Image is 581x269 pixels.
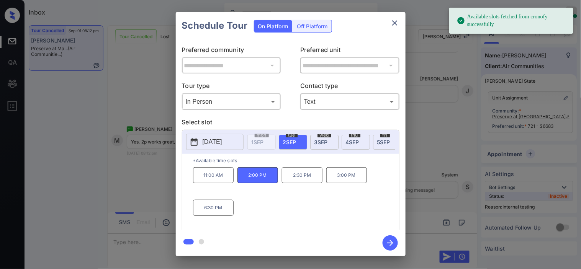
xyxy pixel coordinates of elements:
[182,81,281,93] p: Tour type
[193,167,234,183] p: 11:00 AM
[293,20,332,32] div: Off Platform
[279,135,307,150] div: date-select
[378,233,403,253] button: btn-next
[176,12,254,39] h2: Schedule Tour
[387,15,403,31] button: close
[326,167,367,183] p: 3:00 PM
[380,133,390,137] span: fri
[346,139,359,145] span: 4 SEP
[203,137,222,147] p: [DATE]
[182,45,281,57] p: Preferred community
[186,134,244,150] button: [DATE]
[300,45,399,57] p: Preferred unit
[182,117,399,130] p: Select slot
[237,167,278,183] p: 2:00 PM
[302,95,398,108] div: Text
[310,135,339,150] div: date-select
[318,133,331,137] span: wed
[457,10,567,31] div: Available slots fetched from cronofy successfully
[373,135,401,150] div: date-select
[286,133,298,137] span: tue
[184,95,279,108] div: In Person
[283,139,296,145] span: 2 SEP
[193,200,234,216] p: 6:30 PM
[342,135,370,150] div: date-select
[300,81,399,93] p: Contact type
[314,139,328,145] span: 3 SEP
[377,139,390,145] span: 5 SEP
[349,133,360,137] span: thu
[282,167,322,183] p: 2:30 PM
[193,154,399,167] p: *Available time slots
[254,20,292,32] div: On Platform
